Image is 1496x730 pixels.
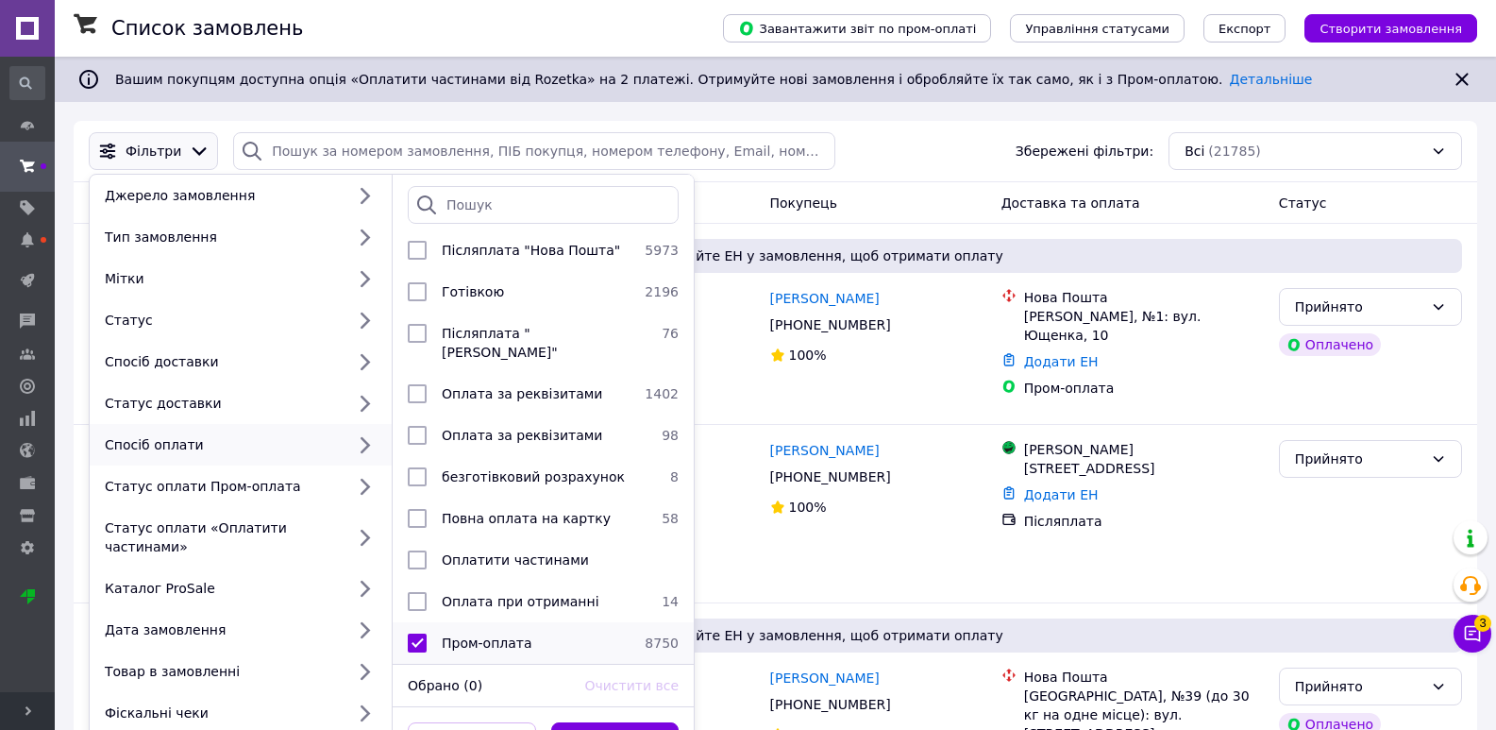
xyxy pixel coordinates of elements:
span: Створити замовлення [1320,22,1462,36]
div: Прийнято [1295,449,1423,469]
span: Управління статусами [1025,22,1169,36]
div: Статус доставки [97,394,345,413]
span: 3 [1474,615,1491,632]
span: (21785) [1208,144,1260,159]
span: Завантажити звіт по пром-оплаті [738,20,976,37]
span: Статус [1279,195,1327,211]
span: Повна оплата на картку [442,511,611,526]
div: Оплачено [1279,333,1381,356]
span: Пром-оплата [442,636,532,651]
span: Експорт [1219,22,1271,36]
span: Доставка та оплата [1001,195,1140,211]
span: 100% [789,348,827,363]
span: 100% [789,500,827,515]
span: Післяплата "Нова Пошта" [442,243,620,258]
a: 4 товара у замовленні [198,570,354,586]
span: 2196 [645,282,679,301]
div: Мітки [97,269,345,288]
span: 76 [654,324,679,343]
a: [PERSON_NAME] [770,669,880,688]
button: Завантажити звіт по пром-оплаті [723,14,991,42]
span: 1402 [645,384,679,403]
span: Покупець [770,195,837,211]
a: [PERSON_NAME] [770,441,880,460]
a: Додати ЕН [1024,487,1099,502]
span: 5973 [645,241,679,260]
div: Післяплата [1024,512,1264,531]
div: Дата замовлення [97,620,345,639]
span: Оплатити частинами [442,552,589,568]
button: Чат з покупцем3 [1454,615,1491,653]
input: Пошук за номером замовлення, ПІБ покупця, номером телефону, Email, номером накладної [233,132,835,170]
span: безготівковий розрахунок [442,469,625,484]
div: [PHONE_NUMBER] [766,464,895,490]
span: Оплата при отриманні [442,594,599,609]
div: Спосіб оплати [97,435,345,454]
span: 8750 [645,634,679,653]
div: Прийнято [1295,297,1423,317]
span: Післяплата "[PERSON_NAME]" [442,326,558,360]
div: [PERSON_NAME] [1024,440,1264,459]
span: 8 [654,467,679,486]
span: Згенеруйте або додайте ЕН у замовлення, щоб отримати оплату [96,246,1454,265]
span: Всі [1185,142,1204,161]
div: Джерело замовлення [97,186,345,205]
div: Статус оплати «Оплатити частинами» [97,518,345,556]
div: Тип замовлення [97,228,345,246]
div: Прийнято [1295,676,1423,697]
div: Товар в замовленні [97,662,345,681]
span: 14 [654,592,679,611]
span: Оплата за реквізитами [442,386,602,401]
span: Збережені фільтри: [1016,142,1153,161]
div: Обрано (0) [400,676,577,695]
div: Статус [97,311,345,330]
div: Статус оплати Пром-оплата [97,477,345,496]
div: Нова Пошта [1024,668,1264,687]
button: Експорт [1203,14,1286,42]
button: Управління статусами [1010,14,1185,42]
div: Пром-оплата [1024,379,1264,398]
div: Нова Пошта [1024,288,1264,307]
span: Фільтри [126,142,181,161]
div: Каталог ProSale [97,579,345,598]
span: Згенеруйте або додайте ЕН у замовлення, щоб отримати оплату [96,626,1454,645]
span: 58 [654,509,679,528]
a: Детальніше [1230,72,1313,87]
a: [PERSON_NAME] [770,289,880,308]
div: [PERSON_NAME], №1: вул. Ющенка, 10 [1024,307,1264,345]
span: Вашим покупцям доступна опція «Оплатити частинами від Rozetka» на 2 платежі. Отримуйте нові замов... [115,72,1312,87]
h1: Список замовлень [111,17,303,40]
span: Оплата за реквізитами [442,428,602,443]
div: Фіскальні чеки [97,704,345,722]
a: Додати ЕН [1024,354,1099,369]
a: Створити замовлення [1286,20,1477,35]
div: [STREET_ADDRESS] [1024,459,1264,478]
button: Створити замовлення [1304,14,1477,42]
input: Пошук [408,186,679,224]
span: 98 [654,426,679,445]
span: Готівкою [442,284,504,299]
div: [PHONE_NUMBER] [766,312,895,338]
div: [PHONE_NUMBER] [766,691,895,718]
div: Спосіб доставки [97,352,345,371]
